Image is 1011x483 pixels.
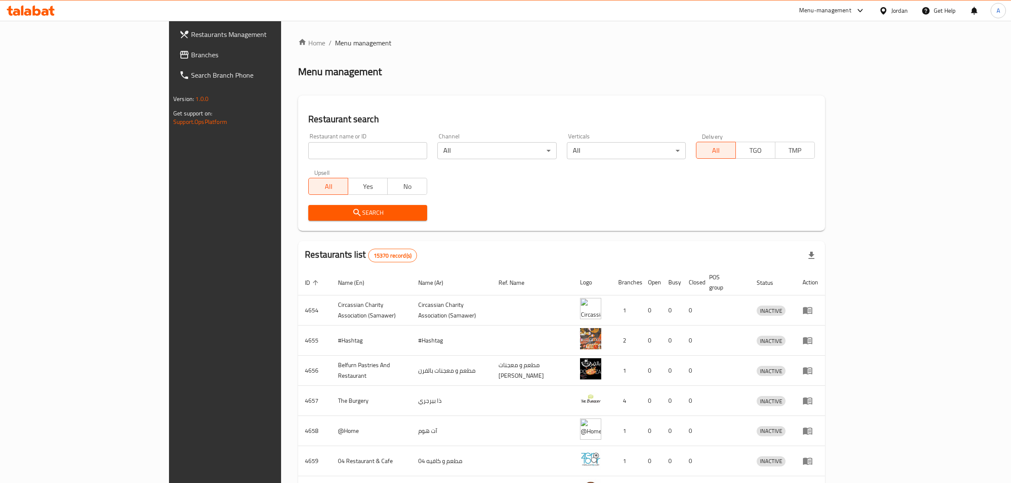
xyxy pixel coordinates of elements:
[682,386,702,416] td: 0
[662,326,682,356] td: 0
[492,356,573,386] td: مطعم و معجنات [PERSON_NAME]
[418,278,454,288] span: Name (Ar)
[580,328,601,349] img: #Hashtag
[702,133,723,139] label: Delivery
[641,270,662,295] th: Open
[498,278,535,288] span: Ref. Name
[191,70,331,80] span: Search Branch Phone
[172,65,338,85] a: Search Branch Phone
[580,449,601,470] img: 04 Restaurant & Cafe
[172,24,338,45] a: Restaurants Management
[411,356,492,386] td: مطعم و معجنات بالفرن
[173,116,227,127] a: Support.OpsPlatform
[580,418,601,440] img: @Home
[369,252,417,260] span: 15370 record(s)
[801,245,822,266] div: Export file
[411,446,492,476] td: مطعم و كافيه 04
[391,180,424,193] span: No
[662,295,682,326] td: 0
[696,142,736,159] button: All
[757,456,786,466] span: INACTIVE
[331,295,411,326] td: ​Circassian ​Charity ​Association​ (Samawer)
[611,295,641,326] td: 1
[662,270,682,295] th: Busy
[611,386,641,416] td: 4
[335,38,391,48] span: Menu management
[757,306,786,316] div: INACTIVE
[331,446,411,476] td: 04 Restaurant & Cafe
[641,356,662,386] td: 0
[387,178,427,195] button: No
[803,396,818,406] div: Menu
[775,142,815,159] button: TMP
[567,142,686,159] div: All
[662,446,682,476] td: 0
[338,278,375,288] span: Name (En)
[757,336,786,346] span: INACTIVE
[312,180,345,193] span: All
[573,270,611,295] th: Logo
[662,356,682,386] td: 0
[411,326,492,356] td: #Hashtag
[314,169,330,175] label: Upsell
[803,426,818,436] div: Menu
[308,178,348,195] button: All
[348,178,388,195] button: Yes
[803,305,818,315] div: Menu
[641,386,662,416] td: 0
[662,386,682,416] td: 0
[611,356,641,386] td: 1
[315,208,420,218] span: Search
[411,386,492,416] td: ذا بيرجري
[611,416,641,446] td: 1
[611,270,641,295] th: Branches
[331,416,411,446] td: @Home
[411,416,492,446] td: آت هوم
[799,6,851,16] div: Menu-management
[757,396,786,406] span: INACTIVE
[662,416,682,446] td: 0
[580,298,601,319] img: ​Circassian ​Charity ​Association​ (Samawer)
[611,446,641,476] td: 1
[305,278,321,288] span: ID
[641,446,662,476] td: 0
[682,270,702,295] th: Closed
[172,45,338,65] a: Branches
[308,205,427,221] button: Search
[580,388,601,410] img: The Burgery
[308,142,427,159] input: Search for restaurant name or ID..
[191,50,331,60] span: Branches
[331,356,411,386] td: Belfurn Pastries And Restaurant
[368,249,417,262] div: Total records count
[173,108,212,119] span: Get support on:
[682,446,702,476] td: 0
[682,326,702,356] td: 0
[757,426,786,436] span: INACTIVE
[580,358,601,379] img: Belfurn Pastries And Restaurant
[191,29,331,39] span: Restaurants Management
[641,416,662,446] td: 0
[298,65,382,79] h2: Menu management
[641,326,662,356] td: 0
[331,326,411,356] td: #Hashtag
[757,278,784,288] span: Status
[796,270,825,295] th: Action
[305,248,417,262] h2: Restaurants list
[803,335,818,345] div: Menu
[757,366,786,376] span: INACTIVE
[997,6,1000,15] span: A
[700,144,732,157] span: All
[352,180,384,193] span: Yes
[682,356,702,386] td: 0
[411,295,492,326] td: ​Circassian ​Charity ​Association​ (Samawer)
[682,295,702,326] td: 0
[739,144,772,157] span: TGO
[735,142,775,159] button: TGO
[709,272,740,292] span: POS group
[298,38,825,48] nav: breadcrumb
